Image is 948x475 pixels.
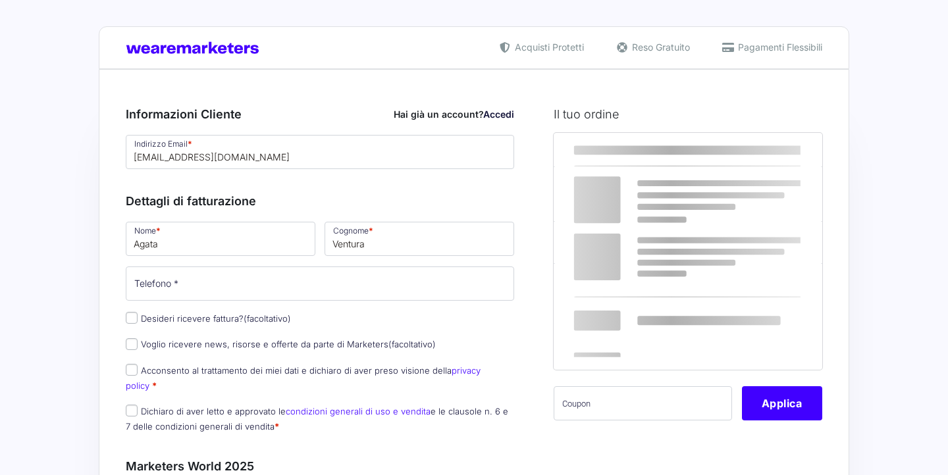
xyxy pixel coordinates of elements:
[126,192,514,210] h3: Dettagli di fatturazione
[388,339,436,349] span: (facoltativo)
[126,222,315,256] input: Nome *
[126,364,138,376] input: Acconsento al trattamento dei miei dati e dichiaro di aver preso visione dellaprivacy policy
[126,135,514,169] input: Indirizzo Email *
[554,133,708,167] th: Prodotto
[554,386,732,420] input: Coupon
[126,266,514,301] input: Telefono *
[126,405,138,416] input: Dichiaro di aver letto e approvato lecondizioni generali di uso e venditae le clausole n. 6 e 7 d...
[554,263,708,369] th: Totale
[244,313,291,324] span: (facoltativo)
[394,107,514,121] div: Hai già un account?
[126,105,514,123] h3: Informazioni Cliente
[742,386,822,420] button: Applica
[126,406,508,432] label: Dichiaro di aver letto e approvato le e le clausole n. 6 e 7 delle condizioni generali di vendita
[126,313,291,324] label: Desideri ricevere fattura?
[126,338,138,350] input: Voglio ricevere news, risorse e offerte da parte di Marketers(facoltativo)
[512,40,584,54] span: Acquisti Protetti
[126,339,436,349] label: Voglio ricevere news, risorse e offerte da parte di Marketers
[126,457,514,475] h3: Marketers World 2025
[554,105,822,123] h3: Il tuo ordine
[629,40,690,54] span: Reso Gratuito
[554,222,708,263] th: Subtotale
[708,133,822,167] th: Subtotale
[286,406,431,416] a: condizioni generali di uso e vendita
[554,167,708,222] td: Marketers World 2025 - MW25 Ticket Premium
[126,365,481,391] label: Acconsento al trattamento dei miei dati e dichiaro di aver preso visione della
[325,222,514,256] input: Cognome *
[483,109,514,120] a: Accedi
[126,312,138,324] input: Desideri ricevere fattura?(facoltativo)
[735,40,822,54] span: Pagamenti Flessibili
